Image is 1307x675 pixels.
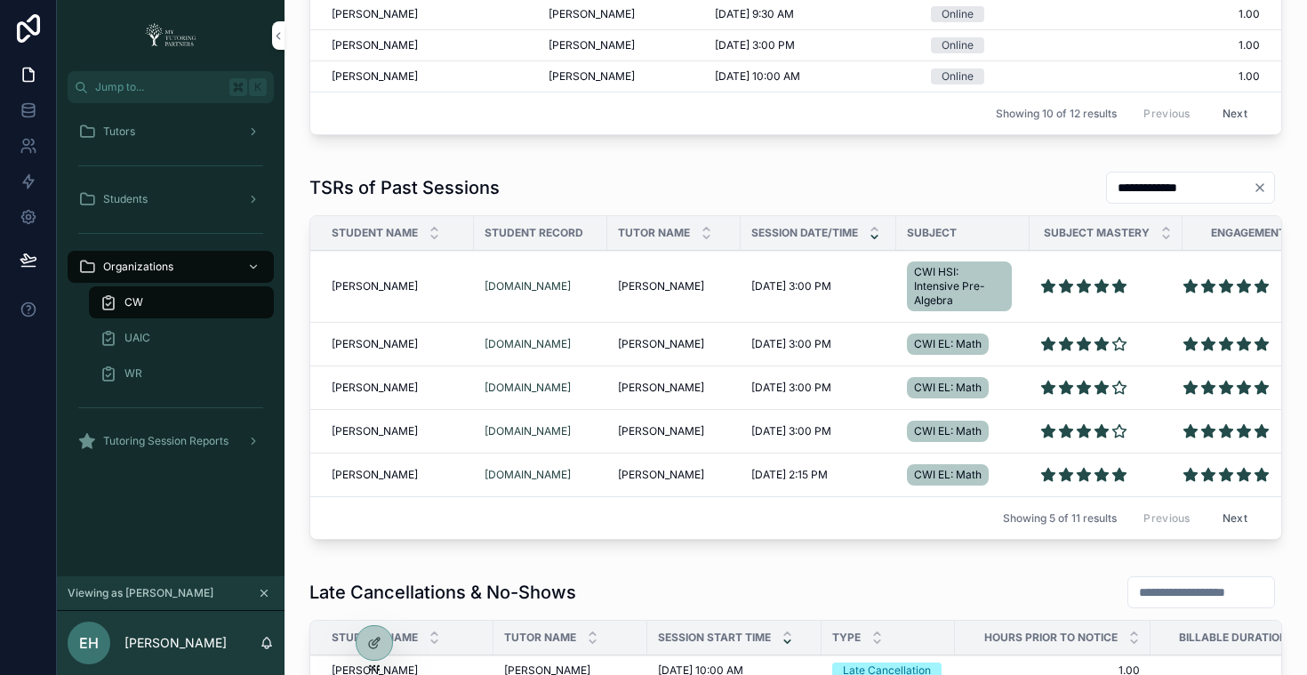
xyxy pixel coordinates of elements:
span: Subject [907,226,957,240]
a: [DATE] 3:00 PM [751,279,886,293]
span: [PERSON_NAME] [332,7,418,21]
span: Organizations [103,260,173,274]
a: CWI EL: Math [907,417,1019,446]
a: [DOMAIN_NAME] [485,381,597,395]
button: Clear [1253,181,1274,195]
a: [PERSON_NAME] [618,381,730,395]
span: [PERSON_NAME] [618,337,704,351]
span: Showing 10 of 12 results [996,107,1117,121]
div: Online [942,37,974,53]
a: CWI EL: Math [907,461,1019,489]
span: [DATE] 3:00 PM [751,337,831,351]
a: Organizations [68,251,274,283]
span: Student Record [485,226,583,240]
span: [PERSON_NAME] [618,468,704,482]
a: [DOMAIN_NAME] [485,381,571,395]
a: [DATE] 3:00 PM [751,381,886,395]
button: Jump to...K [68,71,274,103]
a: [DOMAIN_NAME] [485,279,571,293]
a: [DOMAIN_NAME] [485,279,597,293]
p: [PERSON_NAME] [124,634,227,652]
span: [PERSON_NAME] [618,279,704,293]
span: Student Name [332,226,418,240]
a: [PERSON_NAME] [618,337,730,351]
span: K [251,80,265,94]
a: [PERSON_NAME] [618,279,730,293]
span: CWI EL: Math [914,337,982,351]
span: [PERSON_NAME] [549,69,635,84]
a: [DATE] 3:00 PM [751,337,886,351]
a: CWI HSI: Intensive Pre-Algebra [907,258,1019,315]
span: [PERSON_NAME] [618,381,704,395]
span: [PERSON_NAME] [332,468,418,482]
span: Subject Mastery [1044,226,1150,240]
div: Online [942,68,974,84]
span: Viewing as [PERSON_NAME] [68,586,213,600]
span: WR [124,366,142,381]
span: [DATE] 3:00 PM [751,424,831,438]
a: [PERSON_NAME] [332,424,463,438]
span: Engagement [1211,226,1286,240]
span: [PERSON_NAME] [549,38,635,52]
button: Next [1210,504,1260,532]
span: Student Name [332,631,418,645]
span: UAIC [124,331,150,345]
span: 1.00 [1062,38,1260,52]
a: [PERSON_NAME] [332,381,463,395]
span: [DATE] 3:00 PM [751,381,831,395]
span: [PERSON_NAME] [618,424,704,438]
span: [PERSON_NAME] [332,38,418,52]
img: App logo [140,21,202,50]
a: [PERSON_NAME] [332,337,463,351]
span: CWI EL: Math [914,468,982,482]
span: CWI EL: Math [914,381,982,395]
span: Hours prior to notice [984,631,1118,645]
span: Session Date/Time [751,226,858,240]
div: Online [942,6,974,22]
span: Tutoring Session Reports [103,434,229,448]
a: CW [89,286,274,318]
span: [PERSON_NAME] [332,381,418,395]
button: Next [1210,100,1260,127]
a: [DOMAIN_NAME] [485,337,597,351]
span: Students [103,192,148,206]
a: Students [68,183,274,215]
span: Jump to... [95,80,222,94]
span: Tutor Name [504,631,576,645]
a: Tutoring Session Reports [68,425,274,457]
span: [PERSON_NAME] [549,7,635,21]
span: CWI HSI: Intensive Pre-Algebra [914,265,1005,308]
a: [DOMAIN_NAME] [485,468,597,482]
a: [DOMAIN_NAME] [485,468,571,482]
span: [PERSON_NAME] [332,424,418,438]
span: CW [124,295,143,309]
a: CWI EL: Math [907,374,1019,402]
span: Tutors [103,125,135,139]
span: Type [832,631,861,645]
h1: TSRs of Past Sessions [309,175,500,200]
a: [PERSON_NAME] [332,279,463,293]
a: WR [89,358,274,390]
a: Tutors [68,116,274,148]
span: [DATE] 3:00 PM [751,279,831,293]
span: Showing 5 of 11 results [1003,511,1117,526]
div: scrollable content [57,103,285,480]
a: [DOMAIN_NAME] [485,424,571,438]
a: UAIC [89,322,274,354]
a: [PERSON_NAME] [618,468,730,482]
a: [DOMAIN_NAME] [485,424,597,438]
span: Session Start Time [658,631,771,645]
h1: Late Cancellations & No-Shows [309,580,576,605]
span: [PERSON_NAME] [332,69,418,84]
span: [DATE] 10:00 AM [715,69,800,84]
a: [DATE] 2:15 PM [751,468,886,482]
span: [PERSON_NAME] [332,279,418,293]
span: 1.00 [1062,7,1260,21]
a: [DOMAIN_NAME] [485,337,571,351]
span: [DATE] 2:15 PM [751,468,828,482]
